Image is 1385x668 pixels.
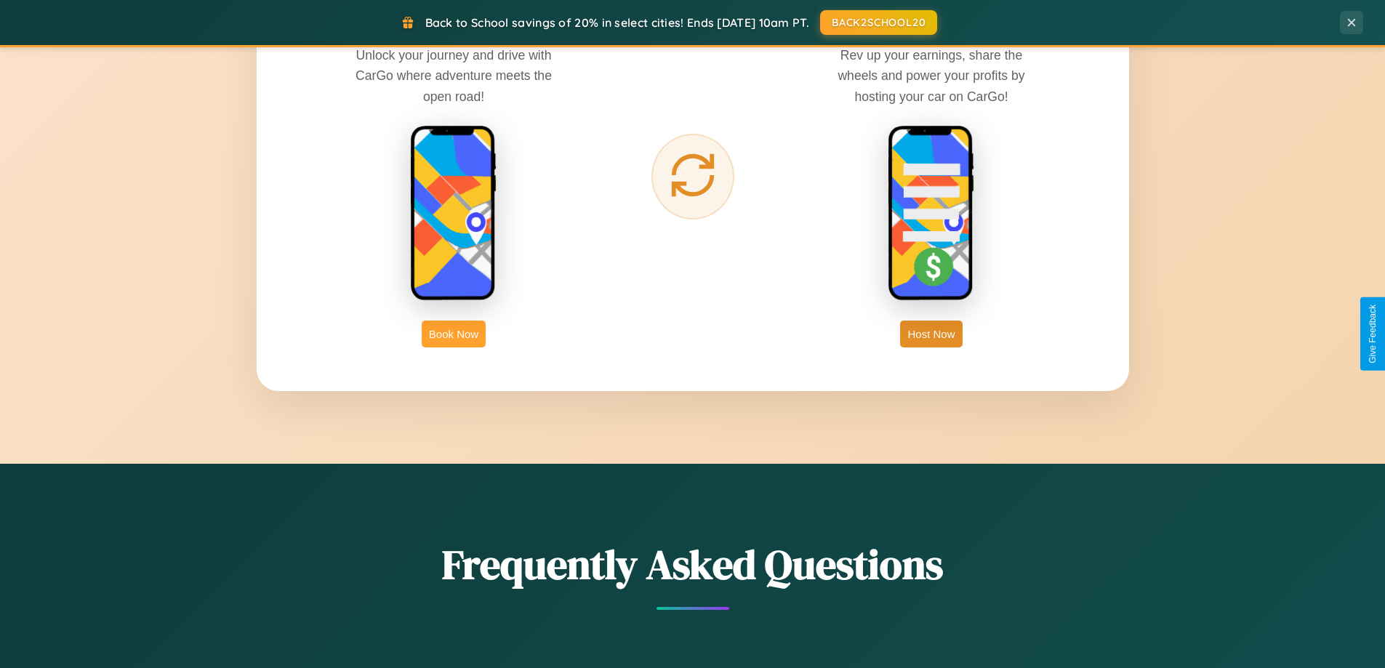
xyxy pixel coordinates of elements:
img: host phone [888,125,975,302]
p: Unlock your journey and drive with CarGo where adventure meets the open road! [345,45,563,106]
img: rent phone [410,125,497,302]
div: Give Feedback [1368,305,1378,363]
h2: Frequently Asked Questions [257,536,1129,592]
p: Rev up your earnings, share the wheels and power your profits by hosting your car on CarGo! [822,45,1040,106]
button: BACK2SCHOOL20 [820,10,937,35]
span: Back to School savings of 20% in select cities! Ends [DATE] 10am PT. [425,15,809,30]
button: Book Now [422,321,486,347]
button: Host Now [900,321,962,347]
